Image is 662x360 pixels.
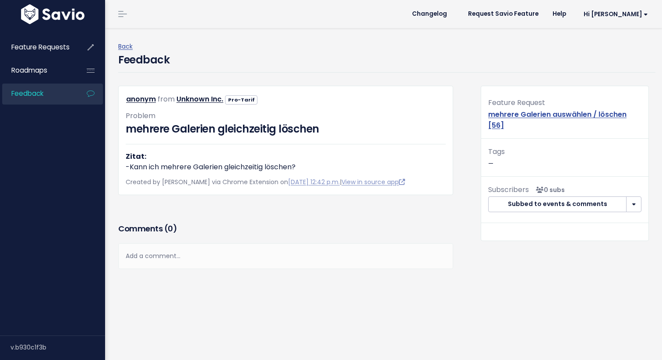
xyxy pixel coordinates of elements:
h4: Feedback [118,52,169,68]
a: mehrere Galerien auswählen / löschen [56] [488,109,627,130]
a: Feature Requests [2,37,73,57]
span: Feature Requests [11,42,70,52]
a: Unknown Inc. [176,94,223,104]
span: Subscribers [488,185,529,195]
a: Help [546,7,573,21]
span: Changelog [412,11,447,17]
a: Feedback [2,84,73,104]
a: Hi [PERSON_NAME] [573,7,655,21]
span: 0 [168,223,173,234]
h3: mehrere Galerien gleichzeitig löschen [126,121,446,137]
p: -Kann ich mehrere Galerien gleichzeitig löschen? [126,151,446,172]
span: Roadmaps [11,66,47,75]
div: v.b930c1f3b [11,336,105,359]
span: Tags [488,147,505,157]
h3: Comments ( ) [118,223,453,235]
img: logo-white.9d6f32f41409.svg [19,4,87,24]
p: — [488,146,641,169]
button: Subbed to events & comments [488,196,627,212]
span: Hi [PERSON_NAME] [584,11,648,17]
span: from [158,94,175,104]
a: Roadmaps [2,60,73,80]
span: Feedback [11,89,43,98]
a: Request Savio Feature [461,7,546,21]
span: <p><strong>Subscribers</strong><br><br> No subscribers yet<br> </p> [532,185,565,194]
a: [DATE] 12:42 p.m. [288,178,340,186]
a: View in source app [342,178,405,186]
strong: Zitat: [126,151,146,161]
a: anonym [126,94,156,104]
a: Back [118,42,133,51]
span: Feature Request [488,98,545,108]
div: Add a comment... [118,243,453,269]
span: Created by [PERSON_NAME] via Chrome Extension on | [126,178,405,186]
span: Problem [126,111,155,121]
strong: Pro-Tarif [228,96,255,103]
